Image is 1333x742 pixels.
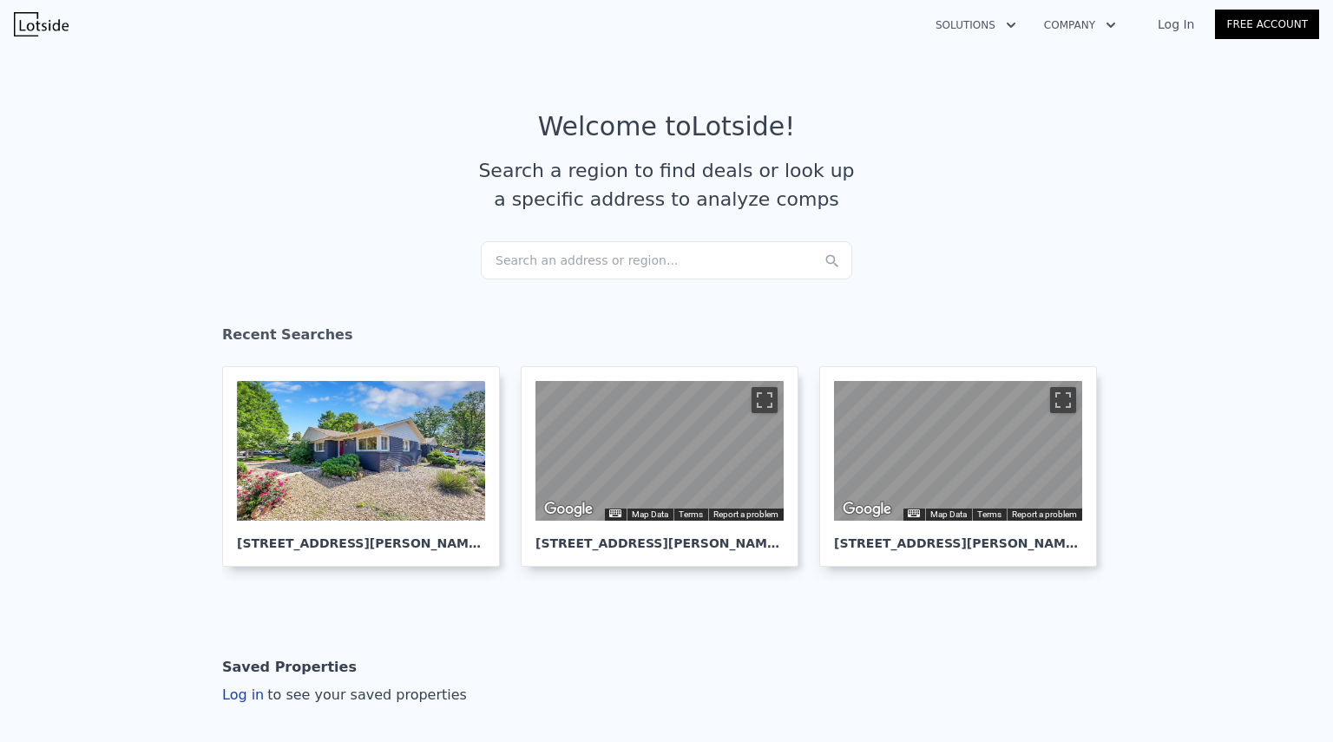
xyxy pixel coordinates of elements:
[713,509,778,519] a: Report a problem
[609,509,621,517] button: Keyboard shortcuts
[521,366,812,567] a: Map [STREET_ADDRESS][PERSON_NAME], [GEOGRAPHIC_DATA]
[679,509,703,519] a: Terms
[540,498,597,521] a: Open this area in Google Maps (opens a new window)
[1012,509,1077,519] a: Report a problem
[535,381,784,521] div: Street View
[540,498,597,521] img: Google
[834,521,1082,552] div: [STREET_ADDRESS][PERSON_NAME] , [GEOGRAPHIC_DATA]
[838,498,896,521] a: Open this area in Google Maps (opens a new window)
[834,381,1082,521] div: Street View
[819,366,1111,567] a: Map [STREET_ADDRESS][PERSON_NAME], [GEOGRAPHIC_DATA]
[1050,387,1076,413] button: Toggle fullscreen view
[908,509,920,517] button: Keyboard shortcuts
[472,156,861,213] div: Search a region to find deals or look up a specific address to analyze comps
[222,685,467,706] div: Log in
[538,111,796,142] div: Welcome to Lotside !
[481,241,852,279] div: Search an address or region...
[930,509,967,521] button: Map Data
[834,381,1082,521] div: Map
[922,10,1030,41] button: Solutions
[535,521,784,552] div: [STREET_ADDRESS][PERSON_NAME] , [GEOGRAPHIC_DATA]
[237,521,485,552] div: [STREET_ADDRESS][PERSON_NAME] , [GEOGRAPHIC_DATA]
[1030,10,1130,41] button: Company
[264,686,467,703] span: to see your saved properties
[14,12,69,36] img: Lotside
[838,498,896,521] img: Google
[535,381,784,521] div: Map
[1137,16,1215,33] a: Log In
[632,509,668,521] button: Map Data
[752,387,778,413] button: Toggle fullscreen view
[222,650,357,685] div: Saved Properties
[222,366,514,567] a: [STREET_ADDRESS][PERSON_NAME], [GEOGRAPHIC_DATA]
[977,509,1001,519] a: Terms
[222,311,1111,366] div: Recent Searches
[1215,10,1319,39] a: Free Account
